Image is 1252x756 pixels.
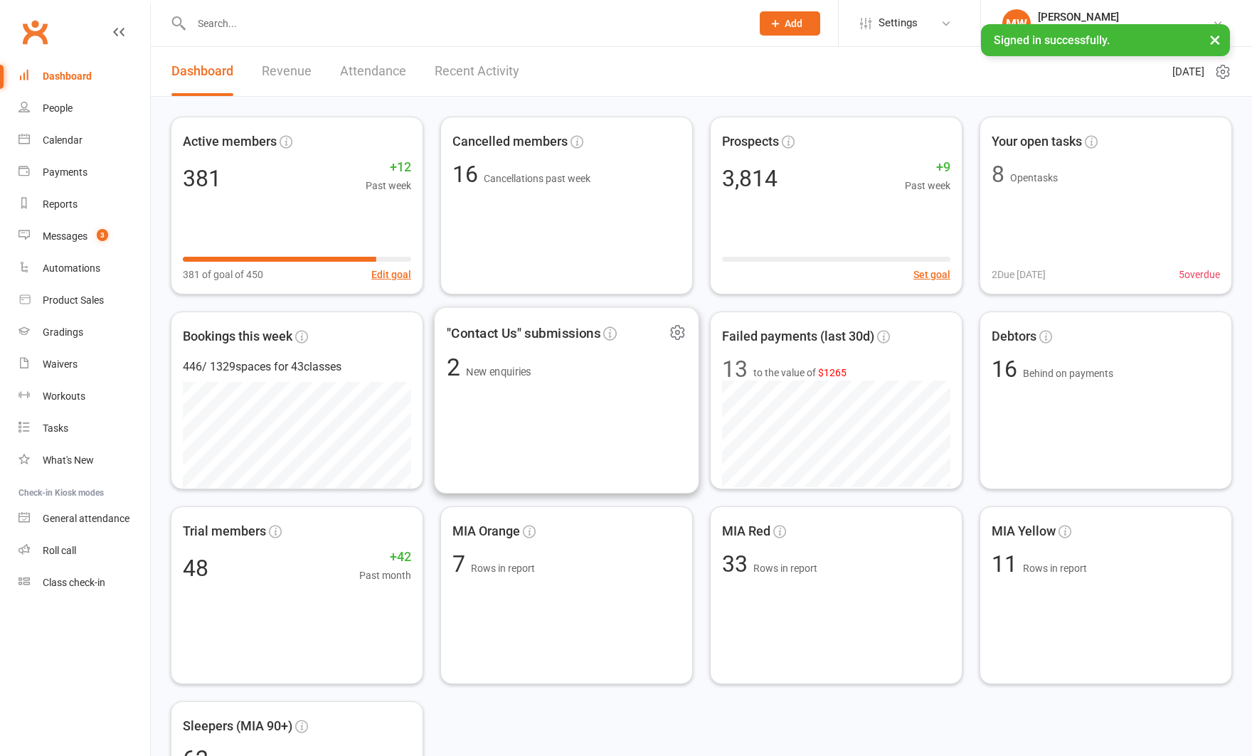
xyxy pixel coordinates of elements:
div: Class check-in [43,577,105,588]
span: [DATE] [1172,63,1204,80]
div: Gradings [43,326,83,338]
span: MIA Orange [452,521,520,542]
span: 7 [452,550,471,577]
button: Edit goal [371,267,411,282]
span: +42 [359,547,411,568]
div: Reports [43,198,78,210]
div: Payments [43,166,87,178]
span: 2 [447,353,466,382]
span: MIA Yellow [992,521,1056,542]
span: Rows in report [753,563,817,574]
a: Dashboard [18,60,150,92]
span: Past week [366,178,411,193]
div: Messages [43,230,87,242]
span: New enquiries [466,366,531,378]
a: Revenue [262,47,312,96]
a: General attendance kiosk mode [18,503,150,535]
div: Product Sales [43,294,104,306]
span: $1265 [818,367,847,378]
a: Clubworx [17,14,53,50]
span: Signed in successfully. [994,33,1110,47]
a: What's New [18,444,150,477]
span: 381 of goal of 450 [183,267,263,282]
span: Prospects [722,132,779,152]
a: Payments [18,156,150,188]
button: Set goal [913,267,950,282]
div: Urban Muaythai - [GEOGRAPHIC_DATA] [1038,23,1212,36]
div: Tasks [43,422,68,434]
a: Calendar [18,124,150,156]
a: Tasks [18,412,150,444]
div: 13 [722,358,748,380]
div: People [43,102,73,114]
span: Bookings this week [183,326,292,347]
a: Roll call [18,535,150,567]
input: Search... [187,14,741,33]
span: Trial members [183,521,266,542]
a: Messages 3 [18,220,150,252]
button: Add [760,11,820,36]
span: Settings [879,7,918,39]
span: Cancelled members [452,132,568,152]
span: +9 [905,157,950,178]
div: Dashboard [43,70,92,82]
div: 381 [183,167,221,190]
span: +12 [366,157,411,178]
a: Automations [18,252,150,284]
button: × [1202,24,1228,55]
span: 16 [452,161,484,188]
div: Roll call [43,545,76,556]
span: Cancellations past week [484,173,590,184]
span: 3 [97,229,108,241]
span: Open tasks [1010,172,1058,183]
a: Product Sales [18,284,150,316]
a: People [18,92,150,124]
span: to the value of [753,365,847,380]
a: Gradings [18,316,150,348]
span: Active members [183,132,277,152]
span: Rows in report [471,563,535,574]
a: Workouts [18,380,150,412]
div: [PERSON_NAME] [1038,11,1212,23]
span: Sleepers (MIA 90+) [183,716,292,737]
div: Waivers [43,358,78,370]
a: Attendance [340,47,406,96]
span: Your open tasks [992,132,1082,152]
span: 33 [722,550,753,577]
span: "Contact Us" submissions [447,322,600,344]
a: Class kiosk mode [18,567,150,599]
div: Automations [43,262,100,274]
div: 3,814 [722,167,778,190]
a: Dashboard [171,47,233,96]
span: Failed payments (last 30d) [722,326,874,347]
span: 5 overdue [1179,267,1220,282]
div: What's New [43,454,94,466]
span: Behind on payments [1023,368,1113,379]
div: Workouts [43,390,85,402]
a: Recent Activity [435,47,519,96]
span: MIA Red [722,521,770,542]
span: 2 Due [DATE] [992,267,1046,282]
div: Calendar [43,134,83,146]
span: 16 [992,356,1023,383]
div: MW [1002,9,1031,38]
a: Waivers [18,348,150,380]
div: 48 [183,557,208,580]
span: Past month [359,568,411,583]
span: 11 [992,550,1023,577]
div: General attendance [43,513,129,524]
span: Debtors [992,326,1036,347]
span: Rows in report [1023,563,1087,574]
span: Add [785,18,802,29]
div: 446 / 1329 spaces for 43 classes [183,358,411,376]
a: Reports [18,188,150,220]
span: Past week [905,178,950,193]
div: 8 [992,163,1004,186]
